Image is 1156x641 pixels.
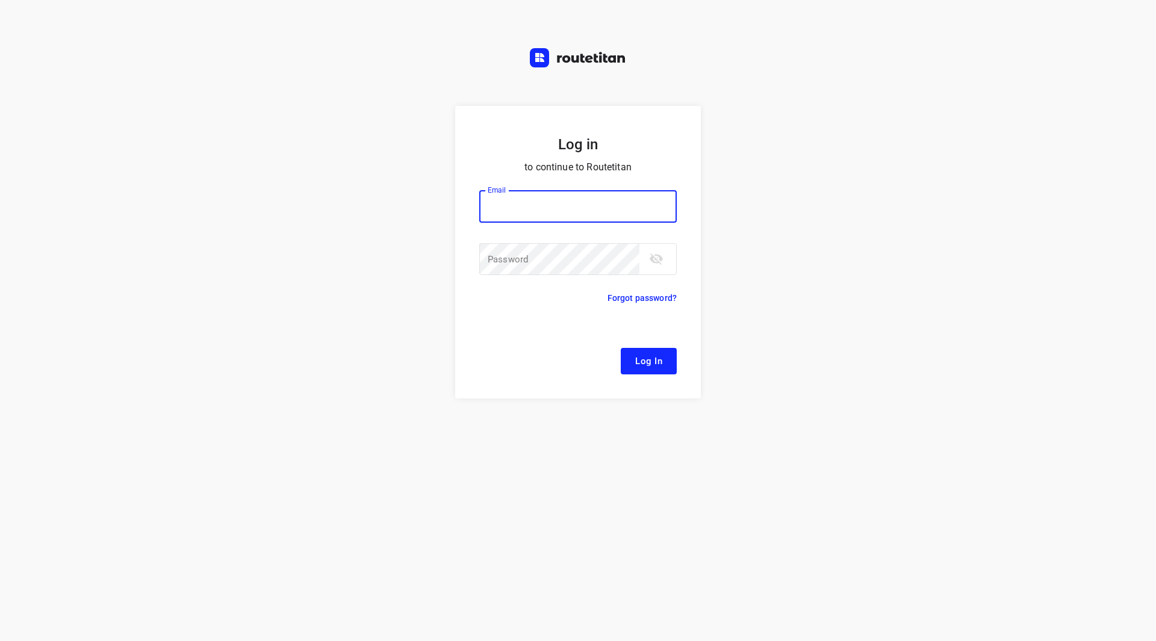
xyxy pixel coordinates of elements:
p: to continue to Routetitan [479,159,677,176]
img: Routetitan [530,48,626,67]
button: toggle password visibility [644,247,668,271]
h5: Log in [479,135,677,154]
button: Log In [621,348,677,374]
span: Log In [635,353,662,369]
p: Forgot password? [608,291,677,305]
